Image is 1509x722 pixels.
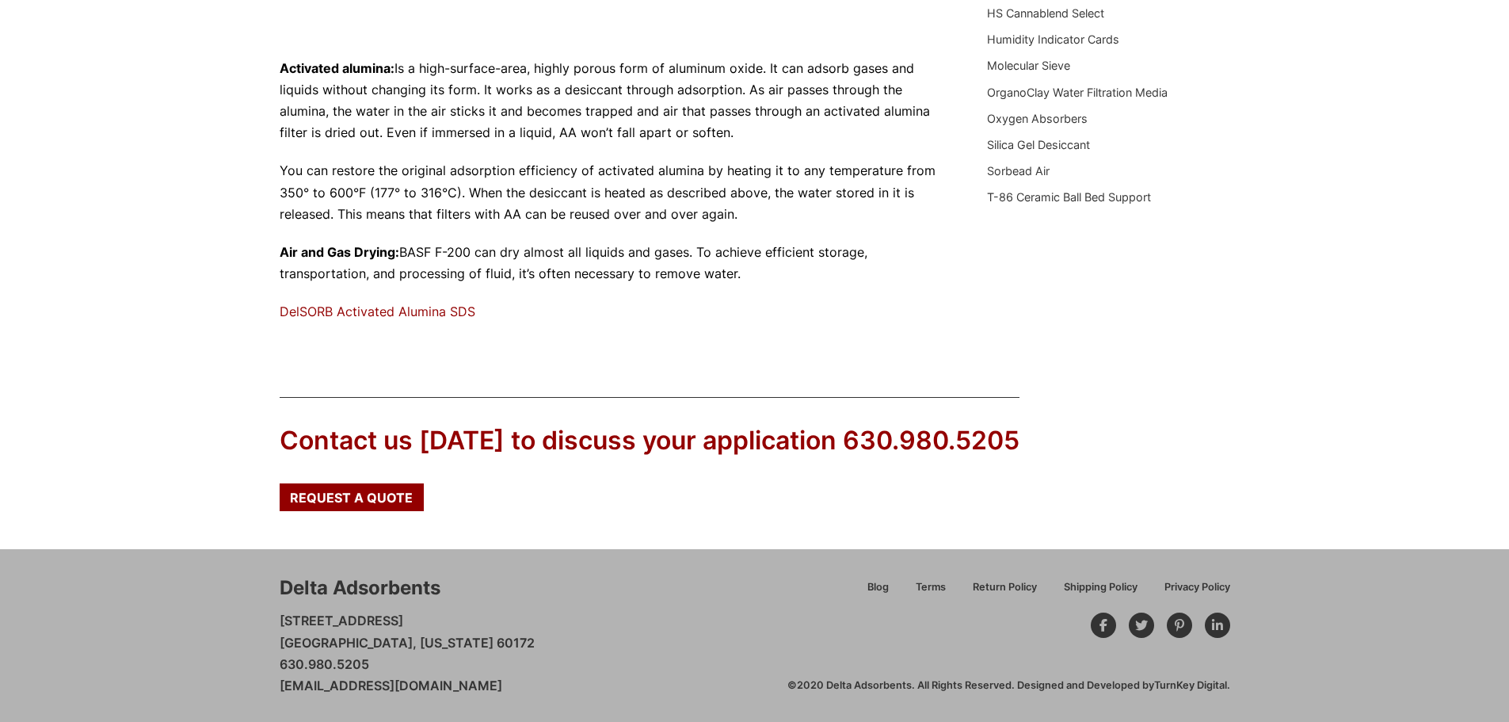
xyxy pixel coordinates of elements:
[987,6,1104,20] a: HS Cannablend Select
[280,483,424,510] a: Request a Quote
[280,242,940,285] p: BASF F-200 can dry almost all liquids and gases. To achieve efficient storage, transportation, an...
[290,491,413,504] span: Request a Quote
[280,58,940,144] p: Is a high-surface-area, highly porous form of aluminum oxide. It can adsorb gases and liquids wit...
[280,610,535,697] p: [STREET_ADDRESS] [GEOGRAPHIC_DATA], [US_STATE] 60172 630.980.5205
[867,583,889,593] span: Blog
[916,583,946,593] span: Terms
[787,678,1230,693] div: ©2020 Delta Adsorbents. All Rights Reserved. Designed and Developed by .
[959,579,1050,606] a: Return Policy
[280,160,940,225] p: You can restore the original adsorption efficiency of activated alumina by heating it to any temp...
[902,579,959,606] a: Terms
[1164,583,1230,593] span: Privacy Policy
[987,164,1050,178] a: Sorbead Air
[987,190,1151,204] a: T-86 Ceramic Ball Bed Support
[280,423,1019,459] div: Contact us [DATE] to discuss your application 630.980.5205
[987,86,1168,99] a: OrganoClay Water Filtration Media
[280,244,399,260] strong: Air and Gas Drying:
[1064,583,1137,593] span: Shipping Policy
[987,138,1090,151] a: Silica Gel Desiccant
[280,60,394,76] strong: Activated alumina:
[280,304,475,319] a: DelSORB Activated Alumina SDS
[854,579,902,606] a: Blog
[987,112,1088,125] a: Oxygen Absorbers
[280,575,440,602] div: Delta Adsorbents
[1154,679,1227,691] a: TurnKey Digital
[1050,579,1151,606] a: Shipping Policy
[1151,579,1230,606] a: Privacy Policy
[987,59,1070,72] a: Molecular Sieve
[280,678,502,693] a: [EMAIL_ADDRESS][DOMAIN_NAME]
[987,32,1119,46] a: Humidity Indicator Cards
[973,583,1037,593] span: Return Policy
